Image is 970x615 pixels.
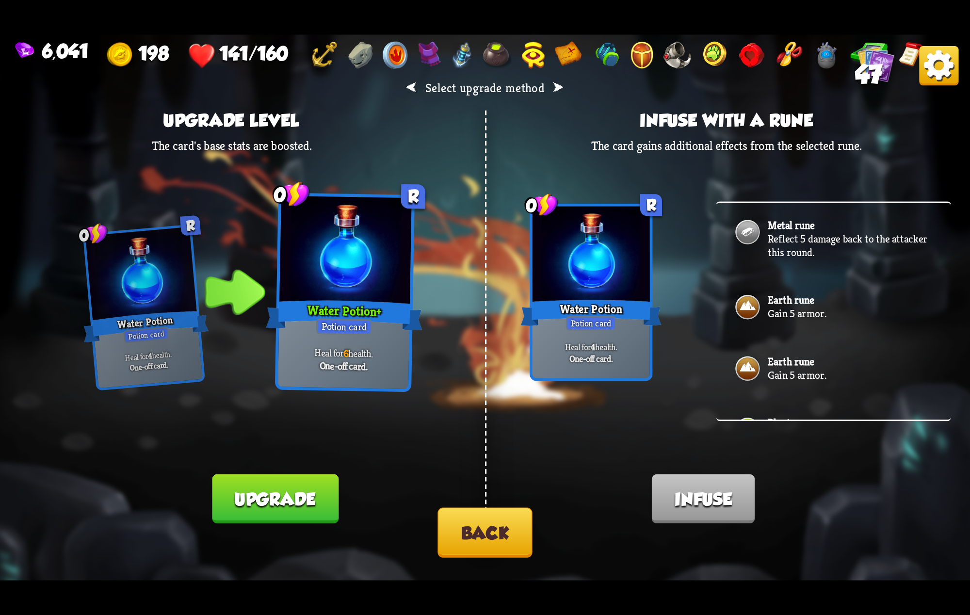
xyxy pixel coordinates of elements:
div: Gems [15,40,88,62]
img: Arcane Diploma - Whenever using an ability, deal 5 damage to all enemies. [452,42,472,69]
div: 0 [526,193,559,217]
div: Potion card [316,318,372,335]
img: Golden Paw - Enemies drop more gold. [701,42,728,69]
div: R [401,184,425,209]
img: Anchor - Start each combat with 10 armor. [311,42,338,69]
b: 4 [147,350,152,361]
p: Heal for health. [98,346,198,365]
span: Select upgrade method [425,80,545,96]
img: Earth.png [734,355,762,383]
h2: ⮜ ⮞ [405,80,565,96]
img: Map - Reveal all path points on the map. [555,42,584,69]
img: Heartstone - Heal for 1 health whenever using an ability. [738,42,765,69]
h3: Upgrade level [152,111,312,130]
button: Infuse [652,474,755,524]
div: View all the cards in your deck [858,46,894,86]
div: 0 [78,222,109,246]
img: Cauldron - Draw 2 additional cards at the start of each combat. [482,42,512,69]
div: Health [188,42,288,69]
b: Earth rune [768,293,814,307]
b: One-off card. [129,359,169,373]
p: The card's base stats are boosted. [152,138,312,154]
img: Hieroglyph - Draw a card after using an ability. [521,42,545,69]
img: Runestone Dragon Egg - New cards already have a random rune infused into them. [813,42,841,69]
b: Metal rune [768,218,815,232]
button: Upgrade [212,474,339,524]
div: R [640,194,662,216]
img: Indicator_Arrow.png [205,270,265,315]
div: Gold [107,42,169,69]
img: Scarf - Reduce incoming damage by the amount of stamina you have left (max 5). [418,42,441,69]
img: Silver Horn - For every 6 armor you have stacked, deal back 1 damage to the attacker. [663,42,691,69]
img: Plant.png [734,416,762,444]
p: Gain 5 armor. [768,368,932,382]
span: 141/160 [219,42,288,64]
img: Dragonstone - Raise your max HP by 1 after each combat. [348,42,373,69]
img: Notebook - Cards can now be upgraded two times. [898,42,925,69]
div: Potion card [566,316,616,331]
img: Calculator - Shop inventory can be reset 3 times. [850,42,889,69]
img: Stepping Stone - Whenever using an ability, gain 1 stamina. [383,42,408,69]
span: 47 [855,60,882,89]
div: 0 [274,180,310,209]
span: 198 [138,42,169,64]
img: Gem.png [15,42,34,60]
div: R [180,215,201,236]
b: 4 [591,341,595,353]
img: Earth.png [734,293,762,321]
h3: Infuse with a rune [591,111,862,130]
div: Water Potion [521,297,662,329]
img: Scissors - Activating an ability applies Weak to a random enemy for 1 turn. [776,42,804,69]
b: Earth rune [768,355,814,368]
button: Back [437,508,532,558]
div: Water Potion+ [266,296,423,334]
img: Cards_Icon.png [858,46,894,82]
img: Gold.png [107,42,134,69]
p: Gain 5 armor. [768,307,932,320]
div: Potion card [124,327,169,343]
img: Options_Button.png [919,46,958,85]
p: Heal for health. [535,341,647,353]
img: Scarab Shell - Gain 8 armor after using an ability. [630,42,653,69]
p: Reflect 5 damage back to the attacker this round. [768,232,932,259]
b: Plant rune [768,416,812,429]
img: Gym Bag - Gain 1 Bonus Damage at the start of the combat. [594,42,621,69]
b: One-off card. [569,353,613,364]
b: 6 [343,346,349,359]
p: The card gains additional effects from the selected rune. [591,138,862,154]
p: Heal for health. [282,345,406,360]
img: Metal.png [734,218,762,246]
b: One-off card. [319,359,368,372]
div: Water Potion [82,306,209,345]
img: Heart.png [188,42,215,69]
